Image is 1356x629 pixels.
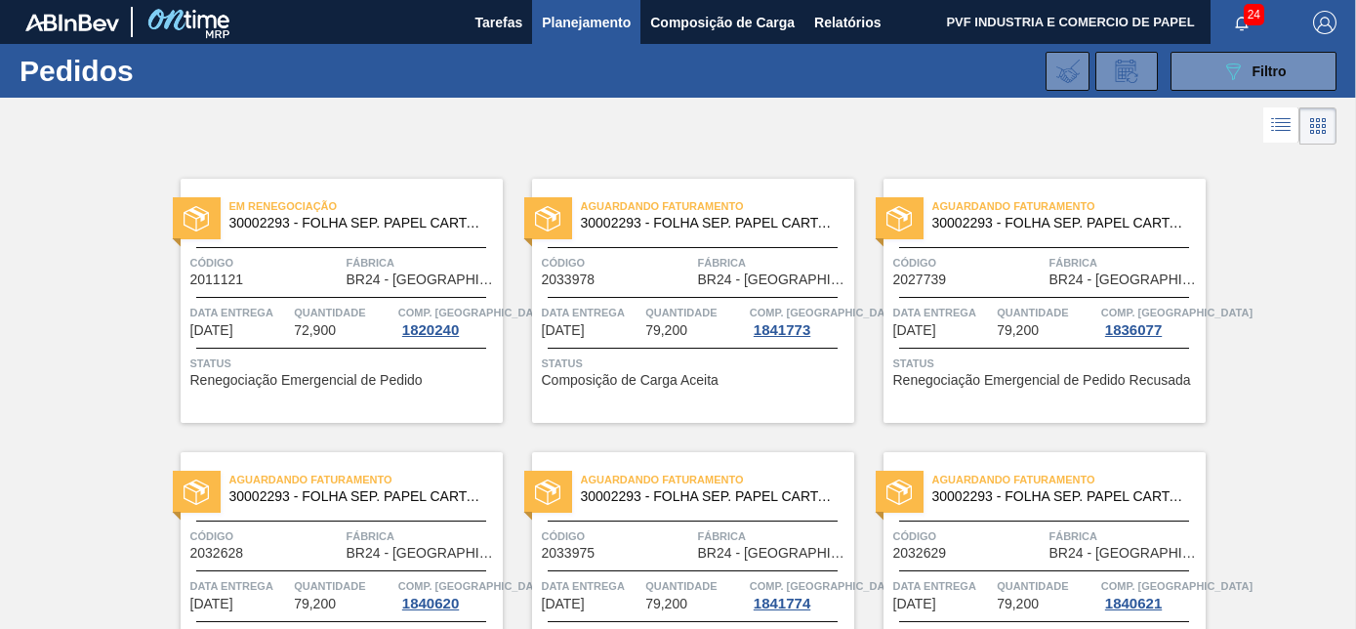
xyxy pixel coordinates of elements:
[347,253,498,273] span: Fábrica
[1101,322,1166,338] div: 1836077
[542,546,596,561] span: 2033975
[398,303,550,322] span: Comp. Carga
[229,196,503,216] span: Em Renegociação
[190,597,233,611] span: 25/10/2025
[893,303,993,322] span: Data Entrega
[581,196,854,216] span: Aguardando Faturamento
[542,253,693,273] span: Código
[581,216,839,231] span: 30002293 - FOLHA SEP. PAPEL CARTAO 1200x1000M 350g
[398,596,463,611] div: 1840620
[25,14,119,31] img: TNhmsLtSVTkK8tSr43FrP2fwEKptu5GPRR3wAAAABJRU5ErkJggg==
[542,323,585,338] span: 09/10/2025
[645,303,745,322] span: Quantidade
[1313,11,1336,34] img: Logout
[294,576,393,596] span: Quantidade
[474,11,522,34] span: Tarefas
[997,303,1096,322] span: Quantidade
[398,576,498,611] a: Comp. [GEOGRAPHIC_DATA]1840620
[997,323,1039,338] span: 79,200
[229,489,487,504] span: 30002293 - FOLHA SEP. PAPEL CARTAO 1200x1000M 350g
[1101,303,1253,322] span: Comp. Carga
[535,206,560,231] img: status
[893,526,1045,546] span: Código
[1253,63,1287,79] span: Filtro
[893,546,947,561] span: 2032629
[184,206,209,231] img: status
[893,354,1201,373] span: Status
[190,354,498,373] span: Status
[190,273,244,287] span: 2011121
[1049,546,1201,561] span: BR24 - Ponta Grossa
[886,206,912,231] img: status
[932,196,1206,216] span: Aguardando Faturamento
[190,576,290,596] span: Data Entrega
[1101,576,1253,596] span: Comp. Carga
[190,526,342,546] span: Código
[542,354,849,373] span: Status
[398,322,463,338] div: 1820240
[1299,107,1336,145] div: Visão em Cards
[698,546,849,561] span: BR24 - Ponta Grossa
[814,11,881,34] span: Relatórios
[294,323,336,338] span: 72,900
[698,273,849,287] span: BR24 - Ponta Grossa
[750,322,814,338] div: 1841773
[1046,52,1089,91] div: Importar Negociações dos Pedidos
[20,60,294,82] h1: Pedidos
[398,303,498,338] a: Comp. [GEOGRAPHIC_DATA]1820240
[1101,596,1166,611] div: 1840621
[650,11,795,34] span: Composição de Carga
[1049,273,1201,287] span: BR24 - Ponta Grossa
[190,546,244,561] span: 2032628
[997,576,1096,596] span: Quantidade
[750,303,849,338] a: Comp. [GEOGRAPHIC_DATA]1841773
[294,303,393,322] span: Quantidade
[581,489,839,504] span: 30002293 - FOLHA SEP. PAPEL CARTAO 1200x1000M 350g
[542,597,585,611] span: 29/10/2025
[190,373,423,388] span: Renegociação Emergencial de Pedido
[581,470,854,489] span: Aguardando Faturamento
[1211,9,1273,36] button: Notificações
[1101,576,1201,611] a: Comp. [GEOGRAPHIC_DATA]1840621
[893,576,993,596] span: Data Entrega
[542,303,641,322] span: Data Entrega
[229,470,503,489] span: Aguardando Faturamento
[542,373,719,388] span: Composição de Carga Aceita
[750,596,814,611] div: 1841774
[535,480,560,505] img: status
[294,597,336,611] span: 79,200
[698,526,849,546] span: Fábrica
[184,480,209,505] img: status
[503,179,854,423] a: statusAguardando Faturamento30002293 - FOLHA SEP. PAPEL CARTAO 1200x1000M 350gCódigo2033978Fábric...
[347,526,498,546] span: Fábrica
[1049,526,1201,546] span: Fábrica
[1049,253,1201,273] span: Fábrica
[750,576,849,611] a: Comp. [GEOGRAPHIC_DATA]1841774
[542,273,596,287] span: 2033978
[893,273,947,287] span: 2027739
[893,253,1045,273] span: Código
[1244,4,1264,25] span: 24
[1101,303,1201,338] a: Comp. [GEOGRAPHIC_DATA]1836077
[1095,52,1158,91] div: Solicitação de Revisão de Pedidos
[886,480,912,505] img: status
[997,597,1039,611] span: 79,200
[645,576,745,596] span: Quantidade
[932,489,1190,504] span: 30002293 - FOLHA SEP. PAPEL CARTAO 1200x1000M 350g
[229,216,487,231] span: 30002293 - FOLHA SEP. PAPEL CARTAO 1200x1000M 350g
[854,179,1206,423] a: statusAguardando Faturamento30002293 - FOLHA SEP. PAPEL CARTAO 1200x1000M 350gCódigo2027739Fábric...
[398,576,550,596] span: Comp. Carga
[190,323,233,338] span: 03/10/2025
[347,273,498,287] span: BR24 - Ponta Grossa
[932,216,1190,231] span: 30002293 - FOLHA SEP. PAPEL CARTAO 1200x1000M 350g
[893,323,936,338] span: 18/10/2025
[750,576,901,596] span: Comp. Carga
[347,546,498,561] span: BR24 - Ponta Grossa
[893,597,936,611] span: 31/10/2025
[750,303,901,322] span: Comp. Carga
[893,373,1191,388] span: Renegociação Emergencial de Pedido Recusada
[932,470,1206,489] span: Aguardando Faturamento
[698,253,849,273] span: Fábrica
[542,576,641,596] span: Data Entrega
[645,597,687,611] span: 79,200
